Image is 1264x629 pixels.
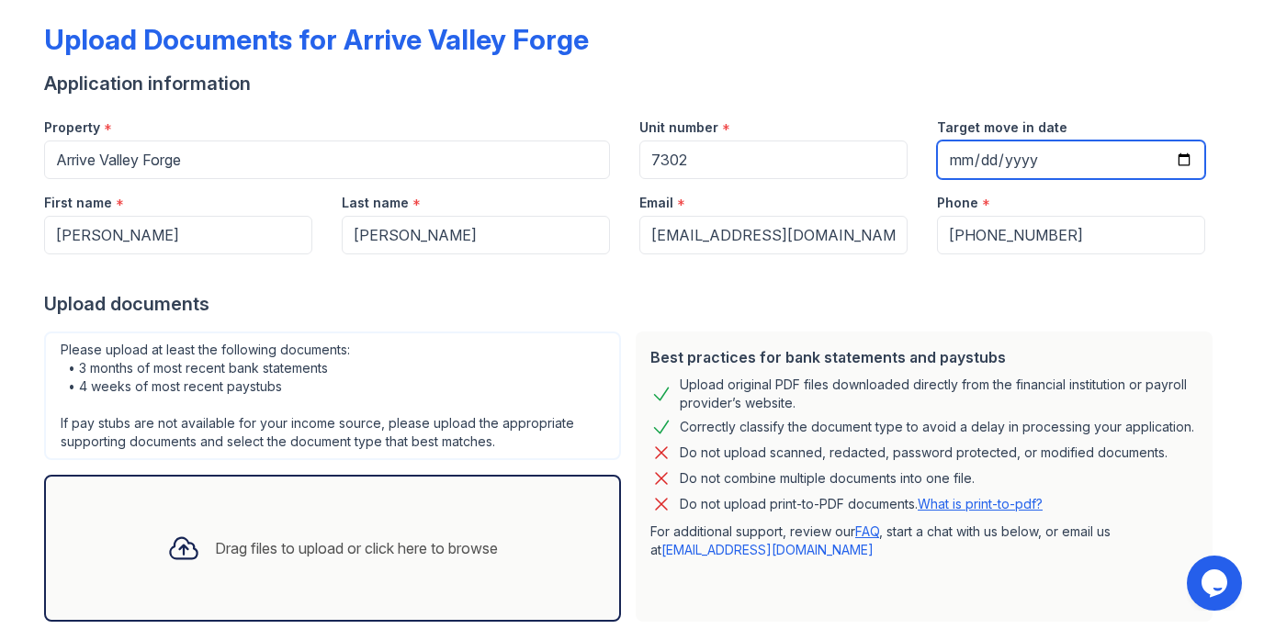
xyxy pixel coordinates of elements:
[44,71,1220,96] div: Application information
[215,537,498,559] div: Drag files to upload or click here to browse
[918,496,1043,511] a: What is print-to-pdf?
[44,291,1220,317] div: Upload documents
[855,523,879,539] a: FAQ
[937,194,978,212] label: Phone
[342,194,409,212] label: Last name
[680,467,975,489] div: Do not combine multiple documents into one file.
[680,416,1194,438] div: Correctly classify the document type to avoid a delay in processing your application.
[44,23,589,56] div: Upload Documents for Arrive Valley Forge
[650,522,1198,559] p: For additional support, review our , start a chat with us below, or email us at
[680,442,1168,464] div: Do not upload scanned, redacted, password protected, or modified documents.
[639,118,718,137] label: Unit number
[650,346,1198,368] div: Best practices for bank statements and paystubs
[44,194,112,212] label: First name
[937,118,1067,137] label: Target move in date
[661,542,874,557] a: [EMAIL_ADDRESS][DOMAIN_NAME]
[680,376,1198,412] div: Upload original PDF files downloaded directly from the financial institution or payroll provider’...
[44,118,100,137] label: Property
[639,194,673,212] label: Email
[680,495,1043,513] p: Do not upload print-to-PDF documents.
[44,331,621,460] div: Please upload at least the following documents: • 3 months of most recent bank statements • 4 wee...
[1187,556,1246,611] iframe: chat widget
